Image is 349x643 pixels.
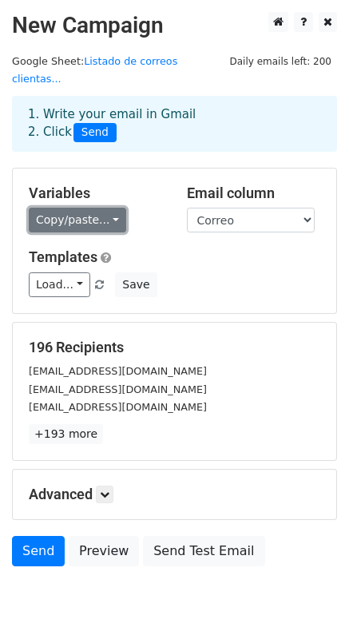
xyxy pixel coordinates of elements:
[224,53,337,70] span: Daily emails left: 200
[12,55,177,85] a: Listado de correos clientas...
[187,185,321,202] h5: Email column
[29,272,90,297] a: Load...
[69,536,139,566] a: Preview
[29,401,207,413] small: [EMAIL_ADDRESS][DOMAIN_NAME]
[115,272,157,297] button: Save
[269,566,349,643] iframe: Chat Widget
[16,105,333,142] div: 1. Write your email in Gmail 2. Click
[29,185,163,202] h5: Variables
[29,424,103,444] a: +193 more
[29,208,126,232] a: Copy/paste...
[29,486,320,503] h5: Advanced
[29,365,207,377] small: [EMAIL_ADDRESS][DOMAIN_NAME]
[12,55,177,85] small: Google Sheet:
[224,55,337,67] a: Daily emails left: 200
[269,566,349,643] div: Widget de chat
[12,536,65,566] a: Send
[73,123,117,142] span: Send
[29,339,320,356] h5: 196 Recipients
[143,536,264,566] a: Send Test Email
[12,12,337,39] h2: New Campaign
[29,248,97,265] a: Templates
[29,383,207,395] small: [EMAIL_ADDRESS][DOMAIN_NAME]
